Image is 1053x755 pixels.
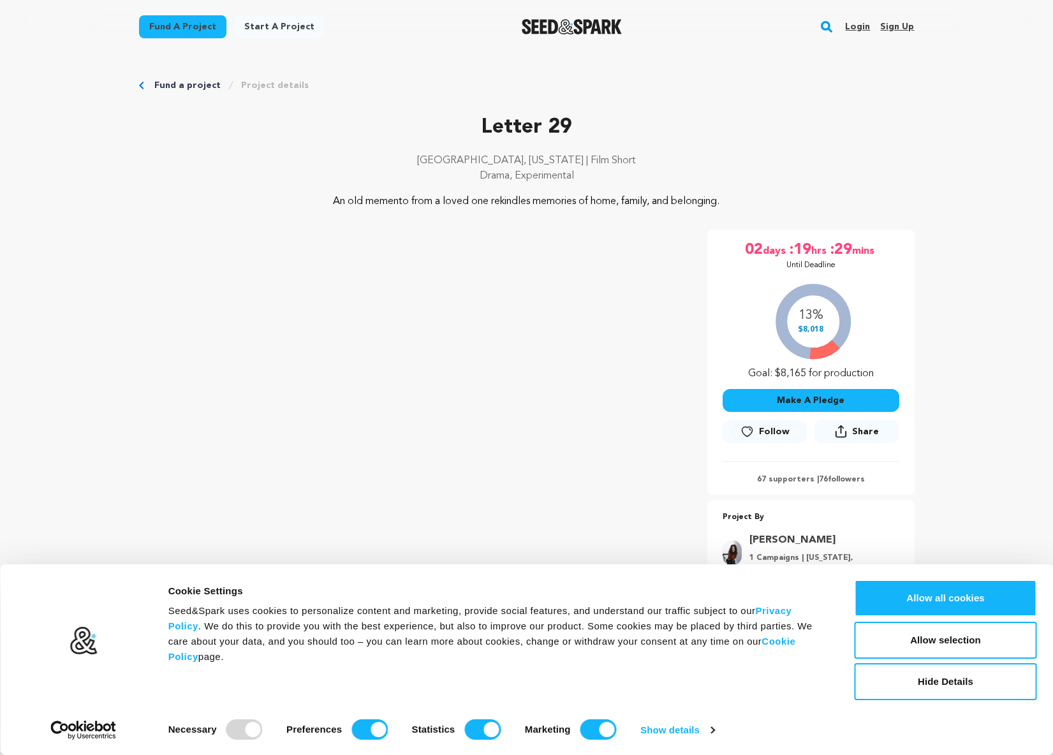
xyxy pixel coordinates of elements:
[525,724,571,735] strong: Marketing
[139,112,915,143] p: Letter 29
[749,532,892,548] a: Goto Nilufer Lily Kaya profile
[829,240,852,260] span: :29
[723,420,807,443] a: Follow
[216,194,837,209] p: An old memento from a loved one rekindles memories of home, family, and belonging.
[139,168,915,184] p: Drama, Experimental
[723,474,899,485] p: 67 supporters | followers
[855,663,1037,700] button: Hide Details
[69,626,98,656] img: logo
[234,15,325,38] a: Start a project
[27,721,139,740] a: Usercentrics Cookiebot - opens in a new window
[759,425,790,438] span: Follow
[814,420,899,443] button: Share
[819,476,828,483] span: 76
[168,583,826,599] div: Cookie Settings
[522,19,622,34] img: Seed&Spark Logo Dark Mode
[522,19,622,34] a: Seed&Spark Homepage
[745,240,763,260] span: 02
[855,580,1037,617] button: Allow all cookies
[154,79,221,92] a: Fund a project
[852,240,877,260] span: mins
[855,622,1037,659] button: Allow selection
[412,724,455,735] strong: Statistics
[723,510,899,525] p: Project By
[241,79,309,92] a: Project details
[811,240,829,260] span: hrs
[723,389,899,412] button: Make A Pledge
[880,17,914,37] a: Sign up
[814,420,899,448] span: Share
[749,553,892,573] p: 1 Campaigns | [US_STATE], [GEOGRAPHIC_DATA]
[763,240,788,260] span: days
[640,721,714,740] a: Show details
[286,724,342,735] strong: Preferences
[139,15,226,38] a: Fund a project
[139,79,915,92] div: Breadcrumb
[168,603,826,664] div: Seed&Spark uses cookies to personalize content and marketing, provide social features, and unders...
[786,260,836,270] p: Until Deadline
[168,724,217,735] strong: Necessary
[788,240,811,260] span: :19
[723,540,742,566] img: b1966fbf191a51e8.png
[845,17,870,37] a: Login
[139,153,915,168] p: [GEOGRAPHIC_DATA], [US_STATE] | Film Short
[852,425,879,438] span: Share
